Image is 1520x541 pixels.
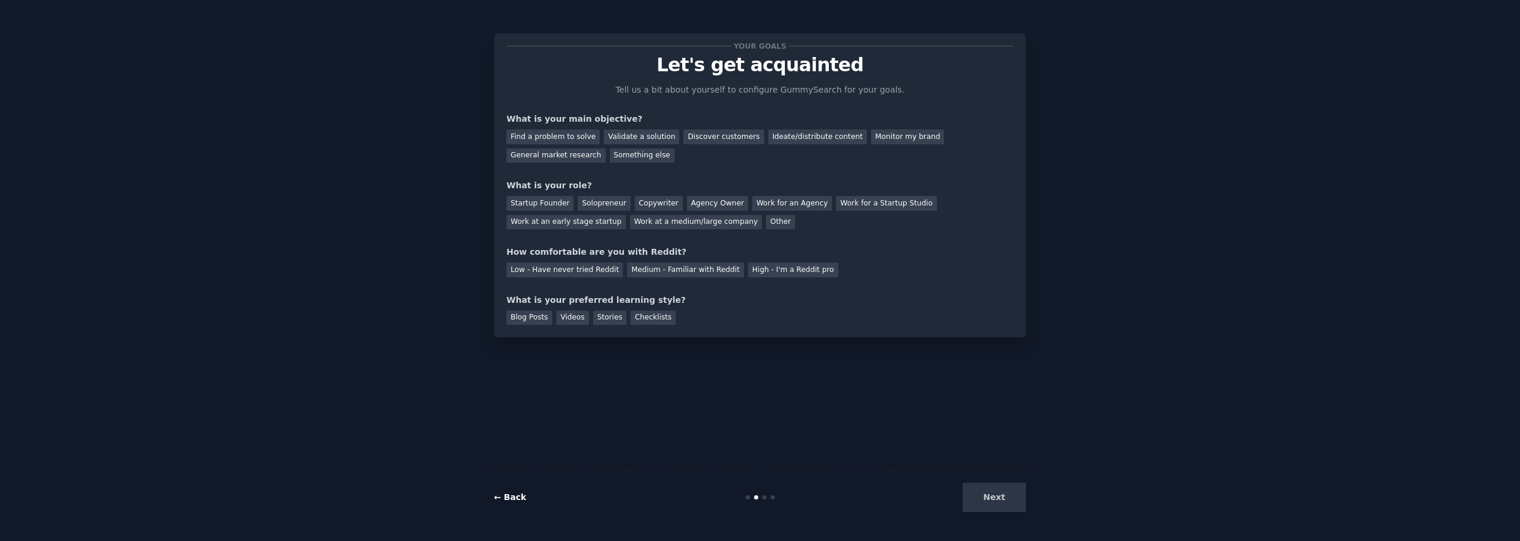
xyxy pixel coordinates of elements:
div: What is your main objective? [506,113,1014,125]
div: Startup Founder [506,196,574,211]
div: Discover customers [683,129,764,144]
a: ← Back [494,492,526,502]
div: Blog Posts [506,311,552,325]
p: Tell us a bit about yourself to configure GummySearch for your goals. [610,84,910,96]
div: Work for an Agency [752,196,832,211]
div: Other [766,215,795,230]
div: How comfortable are you with Reddit? [506,246,1014,258]
p: Let's get acquainted [506,55,1014,75]
div: Copywriter [635,196,683,211]
div: Work at a medium/large company [630,215,762,230]
div: Stories [593,311,626,325]
div: Solopreneur [578,196,630,211]
div: Agency Owner [687,196,748,211]
div: Checklists [631,311,676,325]
div: Work at an early stage startup [506,215,626,230]
div: Medium - Familiar with Reddit [627,262,743,277]
div: General market research [506,148,606,163]
div: Validate a solution [604,129,679,144]
div: Something else [610,148,674,163]
div: Videos [556,311,589,325]
div: What is your preferred learning style? [506,294,1014,306]
span: Your goals [731,40,788,52]
div: High - I'm a Reddit pro [748,262,838,277]
div: Ideate/distribute content [768,129,867,144]
div: Work for a Startup Studio [836,196,936,211]
div: Monitor my brand [871,129,944,144]
div: What is your role? [506,179,1014,192]
div: Low - Have never tried Reddit [506,262,623,277]
div: Find a problem to solve [506,129,600,144]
